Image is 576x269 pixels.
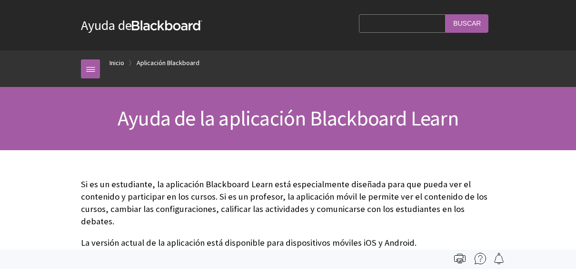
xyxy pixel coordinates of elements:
[81,237,495,249] p: La versión actual de la aplicación está disponible para dispositivos móviles iOS y Android.
[81,178,495,228] p: Si es un estudiante, la aplicación Blackboard Learn está especialmente diseñada para que pueda ve...
[446,14,488,33] input: Buscar
[81,17,202,34] a: Ayuda deBlackboard
[132,20,202,30] strong: Blackboard
[493,253,505,264] img: Follow this page
[475,253,486,264] img: More help
[454,253,466,264] img: Print
[109,57,124,69] a: Inicio
[137,57,199,69] a: Aplicación Blackboard
[118,105,458,131] span: Ayuda de la aplicación Blackboard Learn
